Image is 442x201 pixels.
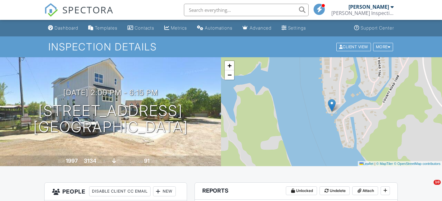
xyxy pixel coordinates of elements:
[44,3,58,17] img: The Best Home Inspection Software - Spectora
[144,157,150,164] div: 91
[336,43,371,51] div: Client View
[336,44,372,49] a: Client View
[434,180,441,185] span: 10
[45,183,187,200] h3: People
[62,3,113,16] span: SPECTORA
[125,22,157,34] a: Contacts
[95,25,118,30] div: Templates
[250,25,271,30] div: Advanced
[86,22,120,34] a: Templates
[97,159,106,164] span: sq. ft.
[421,180,436,195] iframe: Intercom live chat
[359,162,373,166] a: Leaflet
[46,22,81,34] a: Dashboard
[373,43,393,51] div: More
[348,4,389,10] div: [PERSON_NAME]
[135,25,154,30] div: Contacts
[352,22,396,34] a: Support Center
[279,22,309,34] a: Settings
[48,41,394,52] h1: Inspection Details
[225,70,234,80] a: Zoom out
[63,88,158,97] h3: [DATE] 2:00 pm - 6:15 pm
[205,25,233,30] div: Automations
[331,10,394,16] div: Willis Smith Inspections, LLC
[361,25,394,30] div: Support Center
[130,159,143,164] span: Lot Size
[162,22,190,34] a: Metrics
[240,22,274,34] a: Advanced
[89,186,151,196] div: Disable Client CC Email
[55,25,78,30] div: Dashboard
[376,162,393,166] a: © MapTiler
[328,99,336,112] img: Marker
[171,25,187,30] div: Metrics
[394,162,440,166] a: © OpenStreetMap contributors
[58,159,65,164] span: Built
[153,186,176,196] div: New
[184,4,309,16] input: Search everything...
[44,8,113,21] a: SPECTORA
[66,157,78,164] div: 1997
[151,159,158,164] span: sq.ft.
[33,103,188,136] h1: [STREET_ADDRESS] [GEOGRAPHIC_DATA]
[195,22,235,34] a: Automations (Basic)
[374,162,375,166] span: |
[117,159,124,164] span: slab
[225,61,234,70] a: Zoom in
[228,62,232,69] span: +
[228,71,232,79] span: −
[288,25,306,30] div: Settings
[84,157,96,164] div: 3134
